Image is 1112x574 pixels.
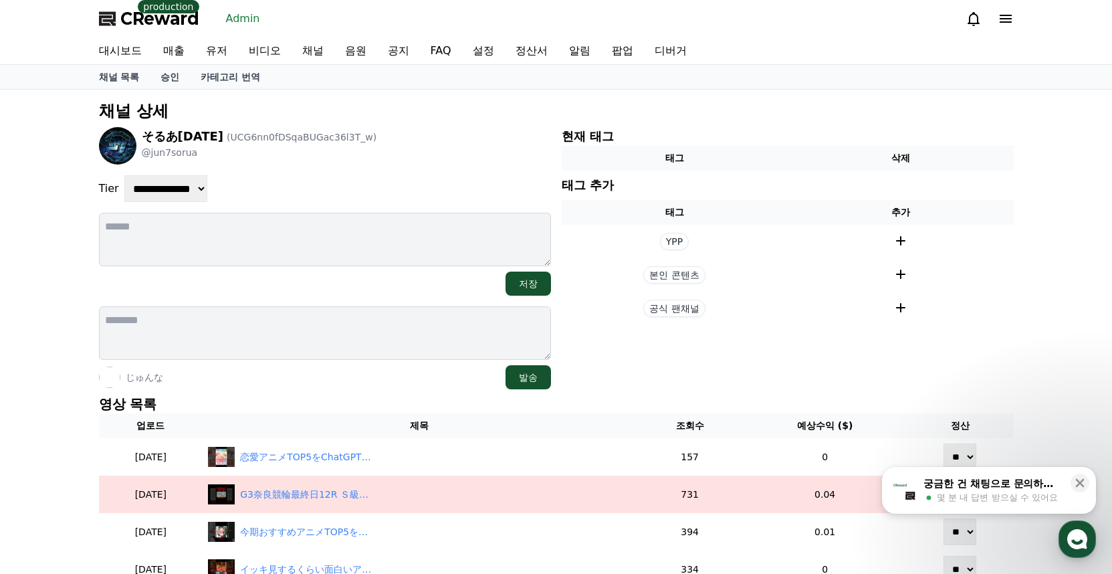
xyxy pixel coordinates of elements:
[660,233,689,250] span: YPP
[637,513,744,551] td: 394
[99,100,1014,122] p: 채널 상세
[601,37,644,64] a: 팝업
[562,127,1014,146] p: 현재 태그
[637,476,744,513] td: 731
[788,200,1014,225] th: 추가
[195,37,238,64] a: 유저
[88,65,150,89] a: 채널 목록
[907,413,1014,438] th: 정산
[99,181,119,197] p: Tier
[99,476,203,513] td: [DATE]
[558,37,601,64] a: 알림
[99,127,136,165] img: そるあJun7
[377,37,420,64] a: 공지
[88,37,152,64] a: 대시보드
[208,447,235,467] img: 恋愛アニメTOP5をChatGPTに聞いてみた #ランキング #ヒカル #アニメ #アニメランキング #アニメおすすめ #恋愛 #恋愛アニメ #俺ガイル #とらドラ #五等分の花嫁 #clannad
[292,37,334,64] a: 채널
[644,37,697,64] a: 디버거
[142,129,224,143] span: そるあ[DATE]
[99,367,120,388] img: じゅんな
[126,371,163,384] p: じゅんな
[150,65,190,89] a: 승인
[744,413,907,438] th: 예상수익 ($)
[208,484,631,504] a: G3奈良競輪最終日12R Ｓ級決勝７５周年記念 平安賞ｉｎ奈良 2025年9月28日(日) 16:18 発走 2015m 9車 #競輪 #競輪予想 #青森競輪 #ヒカル #pist6 #ケイリン...
[420,37,462,64] a: FAQ
[506,272,551,296] button: 저장
[562,176,614,195] p: 태그 추가
[99,413,203,438] th: 업로드
[99,395,1014,413] p: 영상 목록
[788,146,1014,171] th: 삭제
[208,522,235,542] img: 今期おすすめアニメTOP5をChatGPTに聞いてみた #ランキング #ヒカル #アニメ #アニメランキング #アニメおすすめ #サカモトデイズ #怪獣8号 #ダンダダン #光が死んだ夏 #タコピー
[562,146,788,171] th: 태그
[240,488,374,502] div: G3奈良競輪最終日12R Ｓ級決勝７５周年記念 平安賞ｉｎ奈良 2025年9月28日(日) 16:18 発走 2015m 9車 #競輪 #競輪予想 #青森競輪 #ヒカル #pist6 #ケイリン
[227,132,376,142] span: (UCG6nn0fDSqaBUGac36l3T_w)
[744,513,907,551] td: 0.01
[142,146,377,159] p: @jun7sorua
[462,37,505,64] a: 설정
[120,8,199,29] span: CReward
[190,65,271,89] a: 카테고리 번역
[562,200,788,225] th: 태그
[240,525,374,539] div: 今期おすすめアニメTOP5をChatGPTに聞いてみた #ランキング #ヒカル #アニメ #アニメランキング #アニメおすすめ #サカモトデイズ #怪獣8号 #ダンダダン #光が死んだ夏 #タコピー
[208,447,631,467] a: 恋愛アニメTOP5をChatGPTに聞いてみた #ランキング #ヒカル #アニメ #アニメランキング #アニメおすすめ #恋愛 #恋愛アニメ #俺ガイル #とらドラ #五等分の花嫁 #clann...
[238,37,292,64] a: 비디오
[152,37,195,64] a: 매출
[221,8,265,29] a: Admin
[506,365,551,389] button: 발송
[99,8,199,29] a: CReward
[334,37,377,64] a: 음원
[99,513,203,551] td: [DATE]
[208,484,235,504] img: G3奈良競輪最終日12R Ｓ級決勝７５周年記念 平安賞ｉｎ奈良 2025年9月28日(日) 16:18 発走 2015m 9車 #競輪 #競輪予想 #青森競輪 #ヒカル #pist6 #ケイリン
[203,413,637,438] th: 제목
[505,37,558,64] a: 정산서
[637,438,744,476] td: 157
[643,300,705,317] span: 공식 팬채널
[240,450,374,464] div: 恋愛アニメTOP5をChatGPTに聞いてみた #ランキング #ヒカル #アニメ #アニメランキング #アニメおすすめ #恋愛 #恋愛アニメ #俺ガイル #とらドラ #五等分の花嫁 #clannad
[637,413,744,438] th: 조회수
[99,438,203,476] td: [DATE]
[744,476,907,513] td: 0.04
[208,522,631,542] a: 今期おすすめアニメTOP5をChatGPTに聞いてみた #ランキング #ヒカル #アニメ #アニメランキング #アニメおすすめ #サカモトデイズ #怪獣8号 #ダンダダン #光が死んだ夏 #タコ...
[744,438,907,476] td: 0
[643,266,705,284] span: 본인 콘텐츠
